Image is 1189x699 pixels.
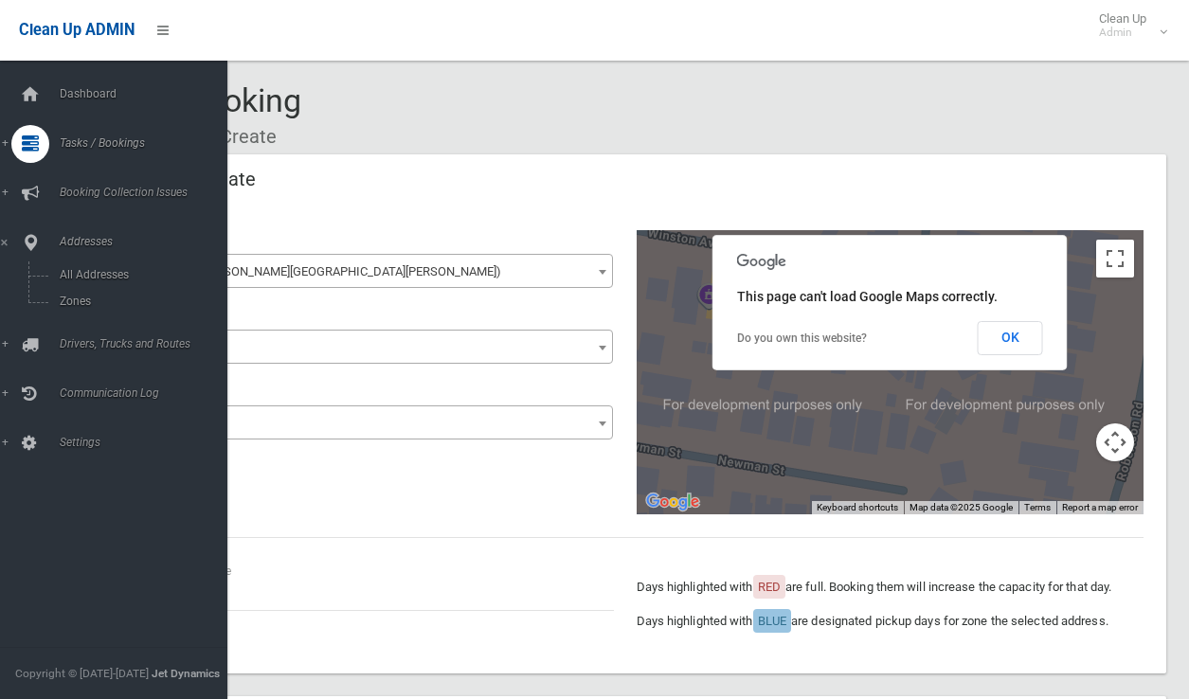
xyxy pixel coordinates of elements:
[54,186,242,199] span: Booking Collection Issues
[641,490,704,514] a: Open this area in Google Maps (opens a new window)
[54,337,242,350] span: Drivers, Trucks and Routes
[54,268,225,281] span: All Addresses
[978,321,1043,355] button: OK
[15,667,149,680] span: Copyright © [DATE]-[DATE]
[1099,26,1146,40] small: Admin
[207,119,277,154] li: Create
[758,614,786,628] span: BLUE
[152,667,220,680] strong: Jet Dynamics
[758,580,781,594] span: RED
[111,410,608,437] span: None
[1090,11,1165,40] span: Clean Up
[637,576,1144,599] p: Days highlighted with are full. Booking them will increase the capacity for that day.
[54,436,242,449] span: Settings
[737,289,998,304] span: This page can't load Google Maps correctly.
[1024,502,1051,512] a: Terms (opens in new tab)
[737,332,867,345] a: Do you own this website?
[106,405,613,439] span: None
[910,502,1013,512] span: Map data ©2025 Google
[111,259,608,285] span: Elke Crescent (CHESTER HILL 2162)
[54,136,242,150] span: Tasks / Bookings
[19,21,135,39] span: Clean Up ADMIN
[1062,502,1138,512] a: Report a map error
[54,87,242,100] span: Dashboard
[106,254,613,288] span: Elke Crescent (CHESTER HILL 2162)
[1096,423,1134,461] button: Map camera controls
[106,330,613,364] span: 7
[817,501,898,514] button: Keyboard shortcuts
[1096,240,1134,278] button: Toggle fullscreen view
[54,295,225,308] span: Zones
[54,386,242,400] span: Communication Log
[637,610,1144,633] p: Days highlighted with are designated pickup days for zone the selected address.
[54,235,242,248] span: Addresses
[641,490,704,514] img: Google
[111,334,608,361] span: 7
